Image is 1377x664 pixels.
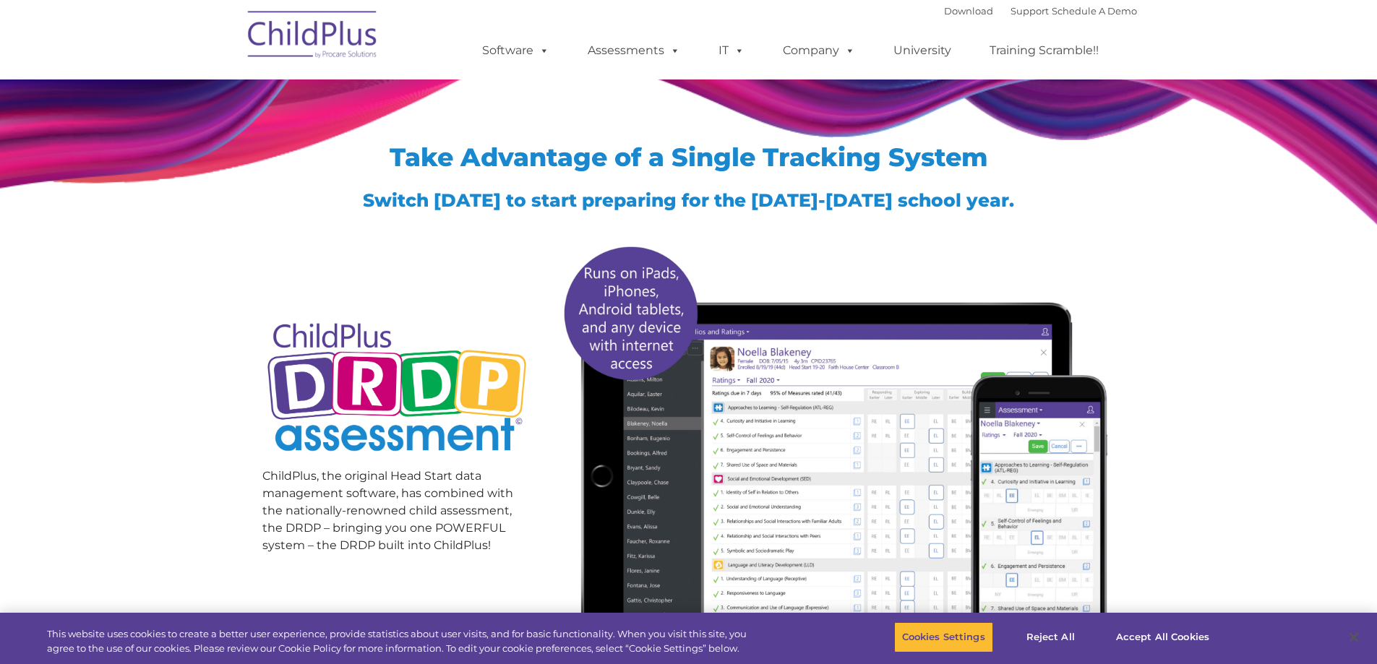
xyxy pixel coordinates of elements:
img: Copyright - DRDP Logo [262,307,532,471]
a: University [879,36,966,65]
a: Schedule A Demo [1052,5,1137,17]
button: Reject All [1005,622,1096,652]
span: ChildPlus, the original Head Start data management software, has combined with the nationally-ren... [262,469,513,552]
button: Accept All Cookies [1108,622,1217,652]
button: Cookies Settings [894,622,993,652]
span: Take Advantage of a Single Tracking System [390,142,988,173]
button: Close [1338,621,1370,653]
a: Support [1011,5,1049,17]
a: IT [704,36,759,65]
span: Switch [DATE] to start preparing for the [DATE]-[DATE] school year. [363,189,1014,211]
a: Company [768,36,870,65]
a: Download [944,5,993,17]
font: | [944,5,1137,17]
div: This website uses cookies to create a better user experience, provide statistics about user visit... [47,627,758,655]
a: Training Scramble!! [975,36,1113,65]
a: Assessments [573,36,695,65]
img: ChildPlus by Procare Solutions [241,1,385,73]
a: Software [468,36,564,65]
